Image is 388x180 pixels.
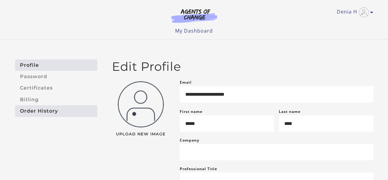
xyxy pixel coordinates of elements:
[180,109,202,114] label: First name
[279,109,301,114] label: Last name
[112,59,373,74] h2: Edit Profile
[175,27,213,34] a: My Dashboard
[15,82,97,94] a: Certificates
[15,71,97,82] a: Password
[180,165,217,173] label: Professional Title
[15,94,97,105] a: Billing
[15,105,97,117] a: Order History
[337,7,370,17] a: Toggle menu
[15,59,97,71] a: Profile
[180,79,192,86] label: Email
[180,137,199,144] label: Company
[112,132,170,136] span: Upload New Image
[165,9,224,23] img: Agents of Change Logo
